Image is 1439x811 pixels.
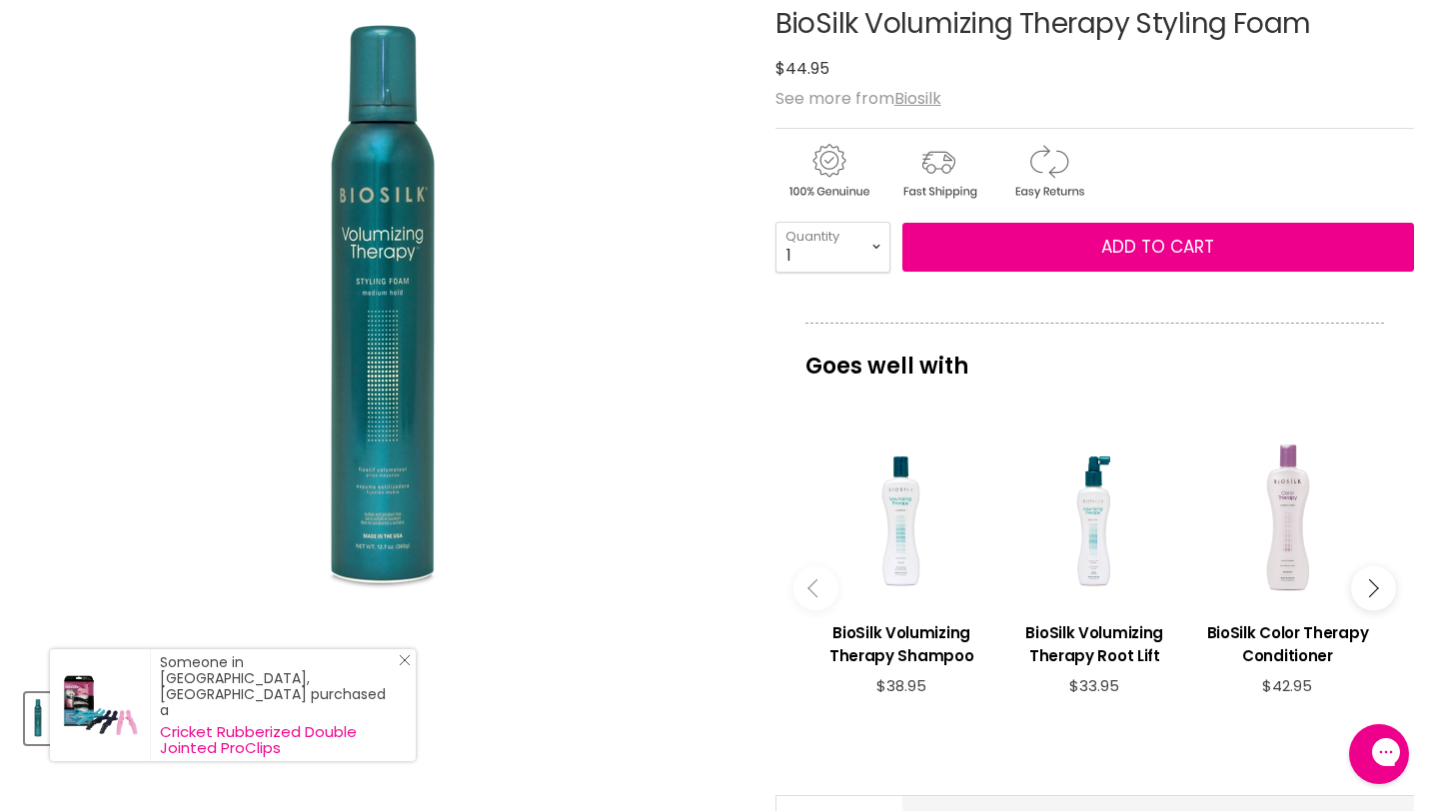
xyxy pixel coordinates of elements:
a: Close Notification [391,654,411,674]
h3: BioSilk Color Therapy Conditioner [1201,621,1374,667]
span: See more from [775,87,941,110]
a: Biosilk [894,87,941,110]
h3: BioSilk Volumizing Therapy Shampoo [815,621,988,667]
button: BioSilk Volumizing Therapy Styling Foam [25,693,51,744]
p: Goes well with [805,323,1384,389]
div: Someone in [GEOGRAPHIC_DATA], [GEOGRAPHIC_DATA] purchased a [160,654,396,756]
h1: BioSilk Volumizing Therapy Styling Foam [775,9,1414,40]
a: View product:BioSilk Volumizing Therapy Shampoo [815,606,988,677]
a: Visit product page [50,649,150,761]
a: Cricket Rubberized Double Jointed ProClips [160,724,396,756]
img: shipping.gif [885,141,991,202]
a: View product:BioSilk Color Therapy Conditioner [1201,606,1374,677]
h3: BioSilk Volumizing Therapy Root Lift [1008,621,1181,667]
button: Add to cart [902,223,1414,273]
select: Quantity [775,222,890,272]
img: genuine.gif [775,141,881,202]
span: $44.95 [775,57,829,80]
img: returns.gif [995,141,1101,202]
span: Add to cart [1101,235,1214,259]
svg: Close Icon [399,654,411,666]
span: $38.95 [876,675,926,696]
a: View product:BioSilk Volumizing Therapy Root Lift [1008,606,1181,677]
span: $33.95 [1069,675,1119,696]
span: $42.95 [1262,675,1312,696]
div: Product thumbnails [22,687,743,744]
iframe: Gorgias live chat messenger [1339,717,1419,791]
img: BioSilk Volumizing Therapy Styling Foam [27,695,49,742]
